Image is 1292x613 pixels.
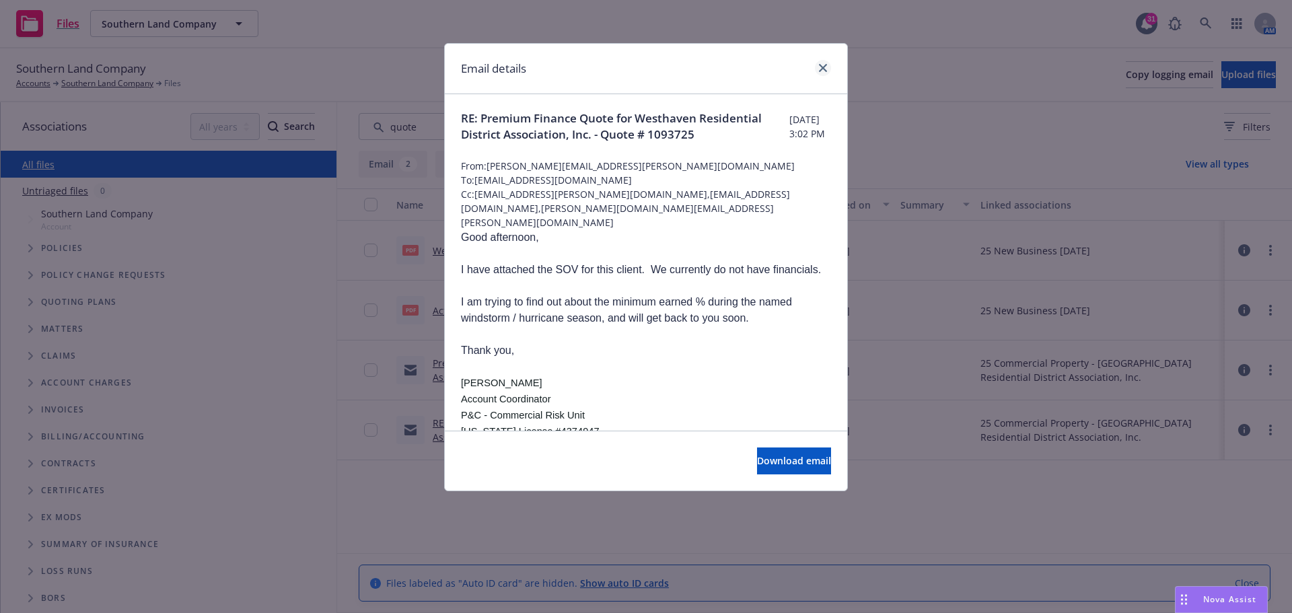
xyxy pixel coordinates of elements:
button: Nova Assist [1175,586,1268,613]
p: Good afternoon, [461,229,831,246]
span: Nova Assist [1203,593,1256,605]
span: P&C - Commercial Risk Unit [461,410,585,421]
h1: Email details [461,60,526,77]
span: Download email [757,454,831,467]
div: Drag to move [1176,587,1192,612]
span: [DATE] 3:02 PM [789,112,831,141]
span: Cc: [EMAIL_ADDRESS][PERSON_NAME][DOMAIN_NAME],[EMAIL_ADDRESS][DOMAIN_NAME],[PERSON_NAME][DOMAIN_N... [461,187,831,229]
span: To: [EMAIL_ADDRESS][DOMAIN_NAME] [461,173,831,187]
span: [US_STATE] License #4374947 [461,426,600,437]
span: RE: Premium Finance Quote for Westhaven Residential District Association, Inc. - Quote # 1093725 [461,110,789,143]
p: Thank you, [461,342,831,359]
span: [PERSON_NAME] [461,377,542,388]
button: Download email [757,447,831,474]
span: Account Coordinator [461,394,551,404]
p: I am trying to find out about the minimum earned % during the named windstorm / hurricane season,... [461,294,831,326]
a: close [815,60,831,76]
p: I have attached the SOV for this client. We currently do not have financials. [461,262,831,278]
span: From: [PERSON_NAME][EMAIL_ADDRESS][PERSON_NAME][DOMAIN_NAME] [461,159,831,173]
